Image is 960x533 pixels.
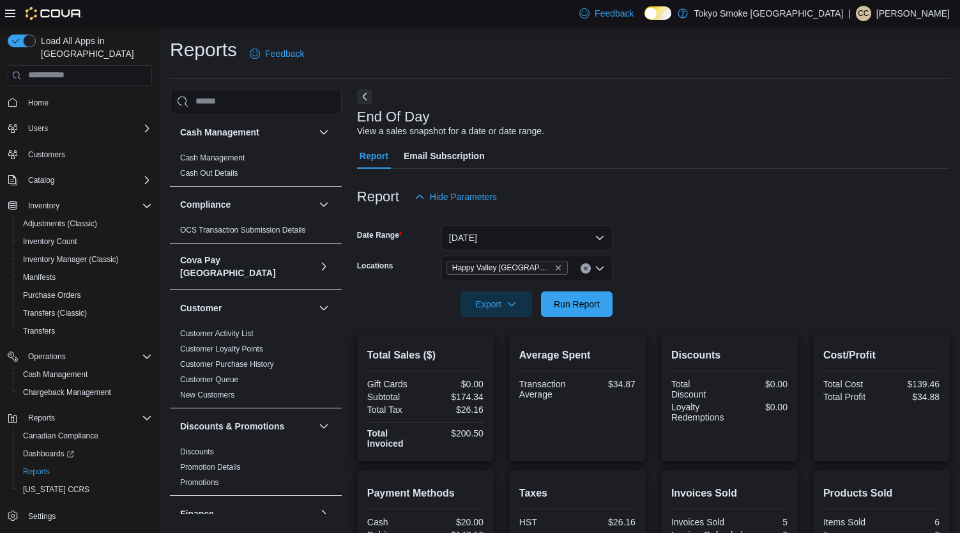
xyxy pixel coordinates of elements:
[823,517,879,527] div: Items Sold
[884,392,940,402] div: $34.88
[3,93,157,112] button: Home
[519,379,575,399] div: Transaction Average
[180,477,219,488] span: Promotions
[180,226,306,235] a: OCS Transaction Submission Details
[23,146,152,162] span: Customers
[18,367,93,382] a: Cash Management
[180,153,245,162] a: Cash Management
[823,486,940,501] h2: Products Sold
[13,268,157,286] button: Manifests
[3,348,157,366] button: Operations
[180,420,284,433] h3: Discounts & Promotions
[18,305,152,321] span: Transfers (Classic)
[26,7,82,20] img: Cova
[732,402,788,412] div: $0.00
[170,37,237,63] h1: Reports
[180,507,214,520] h3: Finance
[367,486,484,501] h2: Payment Methods
[180,359,274,369] span: Customer Purchase History
[554,264,562,272] button: Remove Happy Valley Goose Bay from selection in this group
[36,35,152,60] span: Load All Apps in [GEOGRAPHIC_DATA]
[595,7,634,20] span: Feedback
[180,360,274,369] a: Customer Purchase History
[23,349,71,364] button: Operations
[367,379,423,389] div: Gift Cards
[18,385,116,400] a: Chargeback Management
[23,484,89,495] span: [US_STATE] CCRS
[554,298,600,311] span: Run Report
[316,259,331,274] button: Cova Pay [GEOGRAPHIC_DATA]
[316,125,331,140] button: Cash Management
[180,254,314,279] button: Cova Pay [GEOGRAPHIC_DATA]
[18,482,152,497] span: Washington CCRS
[23,308,87,318] span: Transfers (Classic)
[180,375,238,385] span: Customer Queue
[884,517,940,527] div: 6
[3,120,157,137] button: Users
[28,201,59,211] span: Inventory
[23,147,70,162] a: Customers
[732,379,788,389] div: $0.00
[13,304,157,322] button: Transfers (Classic)
[13,481,157,498] button: [US_STATE] CCRS
[23,410,60,426] button: Reports
[409,184,502,210] button: Hide Parameters
[18,428,103,444] a: Canadian Compliance
[23,173,59,188] button: Catalog
[644,6,671,20] input: Dark Mode
[23,369,88,380] span: Cash Management
[28,123,48,134] span: Users
[876,6,950,21] p: [PERSON_NAME]
[316,300,331,316] button: Customer
[858,6,869,21] span: CC
[23,507,152,523] span: Settings
[316,197,331,212] button: Compliance
[671,486,788,501] h2: Invoices Sold
[23,121,152,136] span: Users
[18,323,152,339] span: Transfers
[170,222,342,243] div: Compliance
[180,168,238,178] span: Cash Out Details
[823,348,940,363] h2: Cost/Profit
[18,252,152,267] span: Inventory Manager (Classic)
[180,447,214,457] span: Discounts
[23,326,55,336] span: Transfers
[519,517,575,527] div: HST
[367,428,404,449] strong: Total Invoiced
[848,6,851,21] p: |
[18,234,82,249] a: Inventory Count
[265,47,304,60] span: Feedback
[18,270,61,285] a: Manifests
[3,145,157,164] button: Customers
[180,420,314,433] button: Discounts & Promotions
[468,291,524,317] span: Export
[18,385,152,400] span: Chargeback Management
[3,197,157,215] button: Inventory
[367,348,484,363] h2: Total Sales ($)
[18,270,152,285] span: Manifests
[23,272,56,282] span: Manifests
[3,171,157,189] button: Catalog
[823,392,879,402] div: Total Profit
[180,462,241,472] span: Promotion Details
[357,109,430,125] h3: End Of Day
[13,383,157,401] button: Chargeback Management
[13,427,157,445] button: Canadian Compliance
[18,464,152,479] span: Reports
[180,478,219,487] a: Promotions
[3,506,157,525] button: Settings
[23,467,50,477] span: Reports
[23,198,65,213] button: Inventory
[13,233,157,251] button: Inventory Count
[3,409,157,427] button: Reports
[18,234,152,249] span: Inventory Count
[13,286,157,304] button: Purchase Orders
[18,446,79,461] a: Dashboards
[18,288,86,303] a: Purchase Orders
[23,173,152,188] span: Catalog
[23,290,81,300] span: Purchase Orders
[428,379,484,389] div: $0.00
[170,444,342,495] div: Discounts & Promotions
[694,6,844,21] p: Tokyo Smoke [GEOGRAPHIC_DATA]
